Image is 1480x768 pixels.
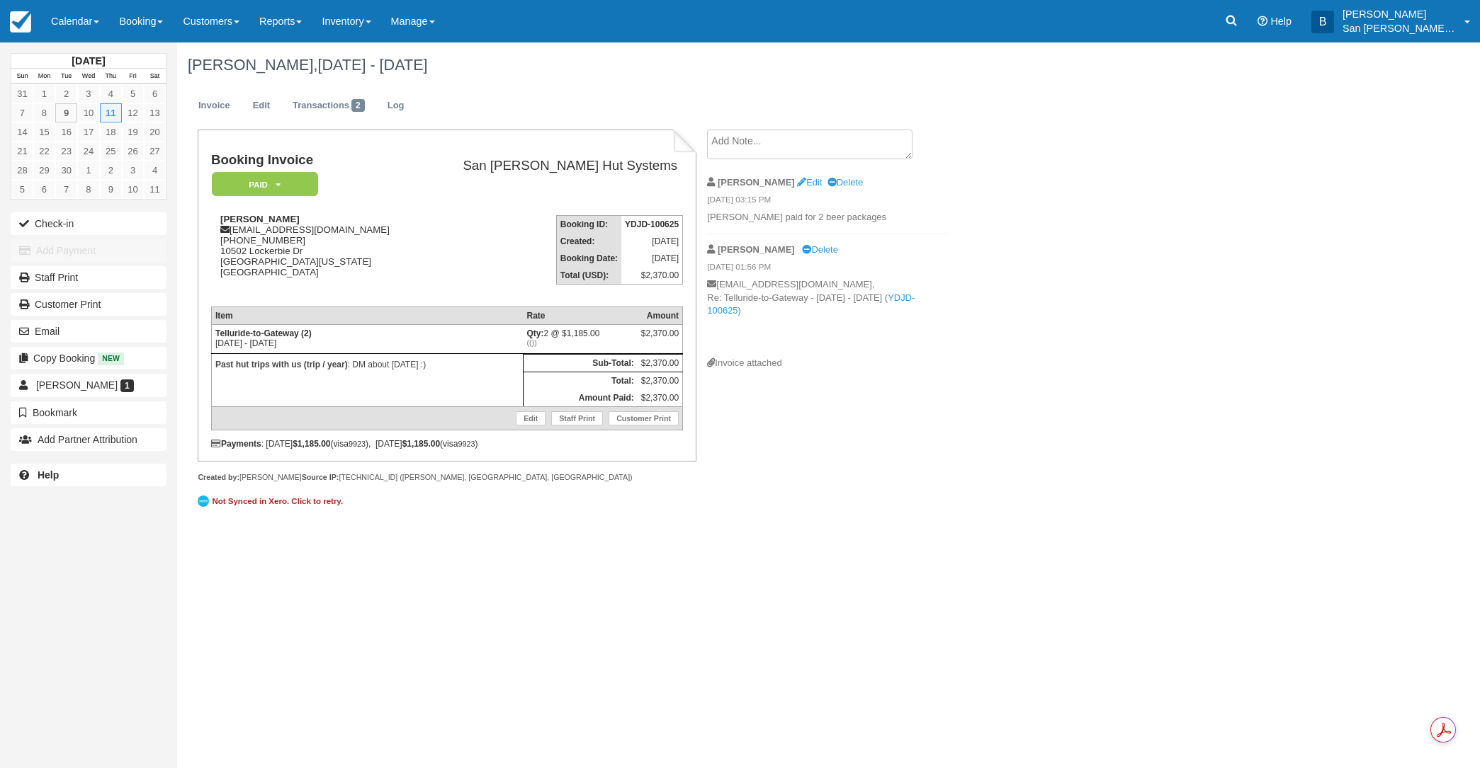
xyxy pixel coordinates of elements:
[77,69,99,84] th: Wed
[707,278,946,357] p: [EMAIL_ADDRESS][DOMAIN_NAME], Re: Telluride-to-Gateway - [DATE] - [DATE] ( )
[556,216,621,234] th: Booking ID:
[122,84,144,103] a: 5
[707,211,946,224] p: [PERSON_NAME] paid for 2 beer packages
[36,379,118,391] span: [PERSON_NAME]
[144,103,166,122] a: 13
[55,103,77,122] a: 9
[100,69,122,84] th: Thu
[100,122,122,142] a: 18
[293,439,330,449] strong: $1,185.00
[55,180,77,199] a: 7
[524,354,638,372] th: Sub-Total:
[38,469,59,481] b: Help
[211,153,419,168] h1: Booking Invoice
[707,261,946,277] em: [DATE] 01:56 PM
[215,360,348,369] strong: Past hut trips with us (trip / year)
[11,84,33,103] a: 31
[1311,11,1334,33] div: B
[11,266,166,289] a: Staff Print
[349,440,366,448] small: 9923
[1258,16,1267,26] i: Help
[242,92,281,120] a: Edit
[100,142,122,161] a: 25
[638,372,683,389] td: $2,370.00
[144,84,166,103] a: 6
[402,439,440,449] strong: $1,185.00
[77,180,99,199] a: 8
[144,180,166,199] a: 11
[198,493,346,509] a: Not Synced in Xero. Click to retry.
[11,239,166,262] button: Add Payment
[621,233,683,250] td: [DATE]
[33,103,55,122] a: 8
[100,180,122,199] a: 9
[425,159,677,173] h2: San [PERSON_NAME] Hut Systems
[212,172,318,197] em: Paid
[11,180,33,199] a: 5
[55,142,77,161] a: 23
[641,328,679,350] div: $2,370.00
[516,411,546,425] a: Edit
[144,122,166,142] a: 20
[621,267,683,285] td: $2,370.00
[11,401,166,424] button: Bookmark
[556,267,621,285] th: Total (USD):
[11,293,166,316] a: Customer Print
[556,233,621,250] th: Created:
[707,357,946,370] div: Invoice attached
[198,472,696,483] div: [PERSON_NAME] [TECHNICAL_ID] ([PERSON_NAME], [GEOGRAPHIC_DATA], [GEOGRAPHIC_DATA])
[100,103,122,122] a: 11
[527,338,634,347] em: (())
[77,84,99,103] a: 3
[282,92,375,120] a: Transactions2
[11,428,166,451] button: Add Partner Attribution
[11,122,33,142] a: 14
[122,122,144,142] a: 19
[527,328,544,338] strong: Qty
[211,324,523,353] td: [DATE] - [DATE]
[11,347,166,369] button: Copy Booking New
[718,244,795,255] strong: [PERSON_NAME]
[144,142,166,161] a: 27
[211,306,523,324] th: Item
[638,306,683,324] th: Amount
[33,142,55,161] a: 22
[10,11,31,33] img: checkfront-main-nav-mini-logo.png
[827,177,863,188] a: Delete
[551,411,603,425] a: Staff Print
[718,177,795,188] strong: [PERSON_NAME]
[100,161,122,180] a: 2
[797,177,822,188] a: Edit
[198,473,239,481] strong: Created by:
[33,161,55,180] a: 29
[33,122,55,142] a: 15
[55,84,77,103] a: 2
[211,171,313,197] a: Paid
[11,103,33,122] a: 7
[122,180,144,199] a: 10
[802,244,837,255] a: Delete
[144,161,166,180] a: 4
[1270,16,1292,27] span: Help
[524,389,638,407] th: Amount Paid:
[122,161,144,180] a: 3
[211,439,683,449] div: : [DATE] (visa ), [DATE] (visa )
[77,142,99,161] a: 24
[524,306,638,324] th: Rate
[351,99,365,112] span: 2
[188,57,1277,74] h1: [PERSON_NAME],
[188,92,241,120] a: Invoice
[638,354,683,372] td: $2,370.00
[122,142,144,161] a: 26
[72,55,105,67] strong: [DATE]
[120,379,134,392] span: 1
[77,122,99,142] a: 17
[211,439,261,449] strong: Payments
[1343,7,1456,21] p: [PERSON_NAME]
[122,103,144,122] a: 12
[215,328,312,338] strong: Telluride-to-Gateway (2)
[11,464,166,486] a: Help
[609,411,679,425] a: Customer Print
[625,219,679,229] strong: YDJD-100625
[11,142,33,161] a: 21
